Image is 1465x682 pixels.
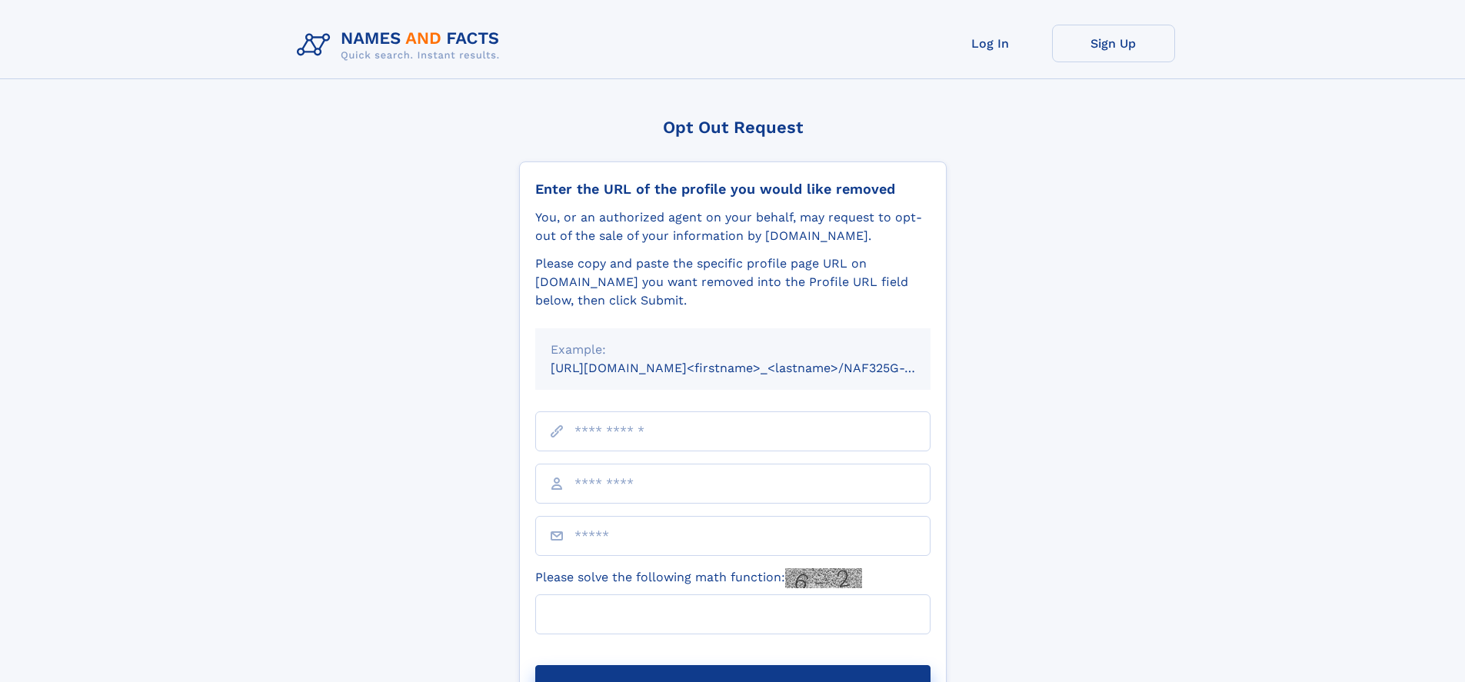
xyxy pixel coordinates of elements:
[1052,25,1175,62] a: Sign Up
[535,255,931,310] div: Please copy and paste the specific profile page URL on [DOMAIN_NAME] you want removed into the Pr...
[519,118,947,137] div: Opt Out Request
[535,208,931,245] div: You, or an authorized agent on your behalf, may request to opt-out of the sale of your informatio...
[535,568,862,588] label: Please solve the following math function:
[929,25,1052,62] a: Log In
[551,361,960,375] small: [URL][DOMAIN_NAME]<firstname>_<lastname>/NAF325G-xxxxxxxx
[535,181,931,198] div: Enter the URL of the profile you would like removed
[291,25,512,66] img: Logo Names and Facts
[551,341,915,359] div: Example:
